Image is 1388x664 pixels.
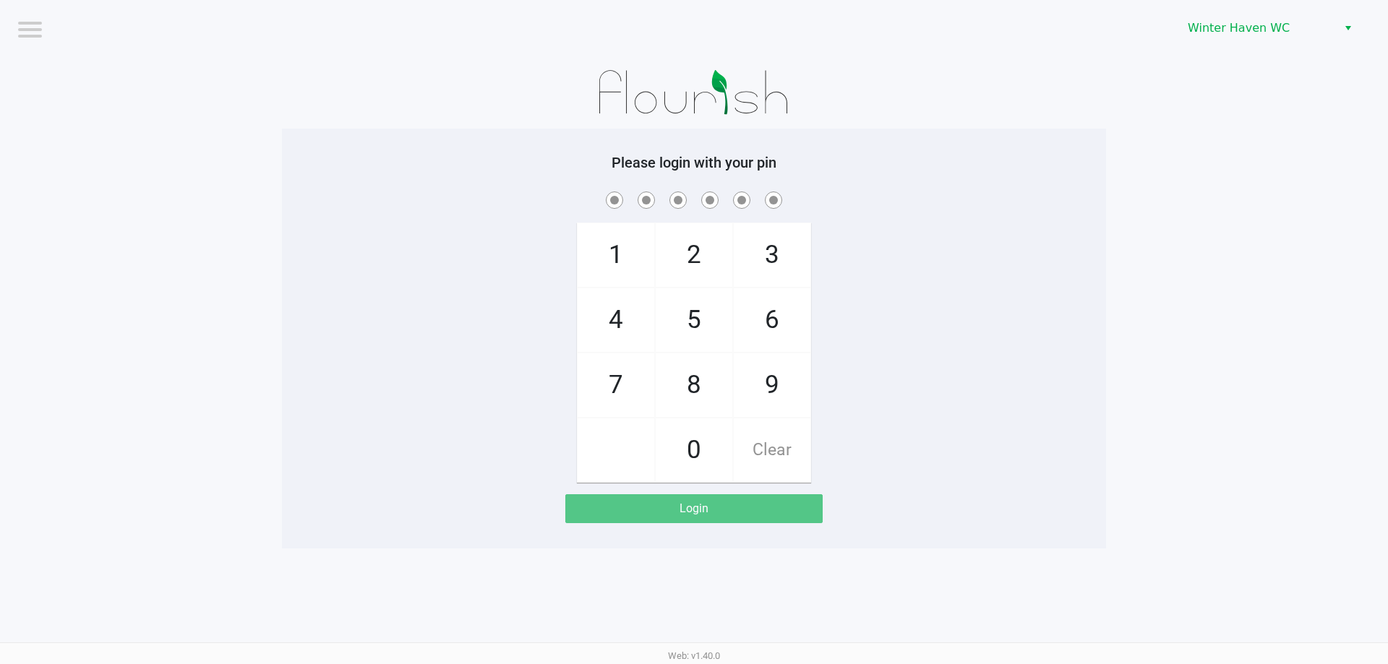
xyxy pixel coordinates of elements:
span: 7 [578,353,654,417]
span: 0 [656,418,732,482]
span: 6 [734,288,810,352]
span: 2 [656,223,732,287]
button: Select [1337,15,1358,41]
span: Winter Haven WC [1188,20,1329,37]
span: 4 [578,288,654,352]
span: 1 [578,223,654,287]
span: Clear [734,418,810,482]
span: 3 [734,223,810,287]
span: 9 [734,353,810,417]
span: 8 [656,353,732,417]
span: Web: v1.40.0 [668,650,720,661]
h5: Please login with your pin [293,154,1095,171]
span: 5 [656,288,732,352]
